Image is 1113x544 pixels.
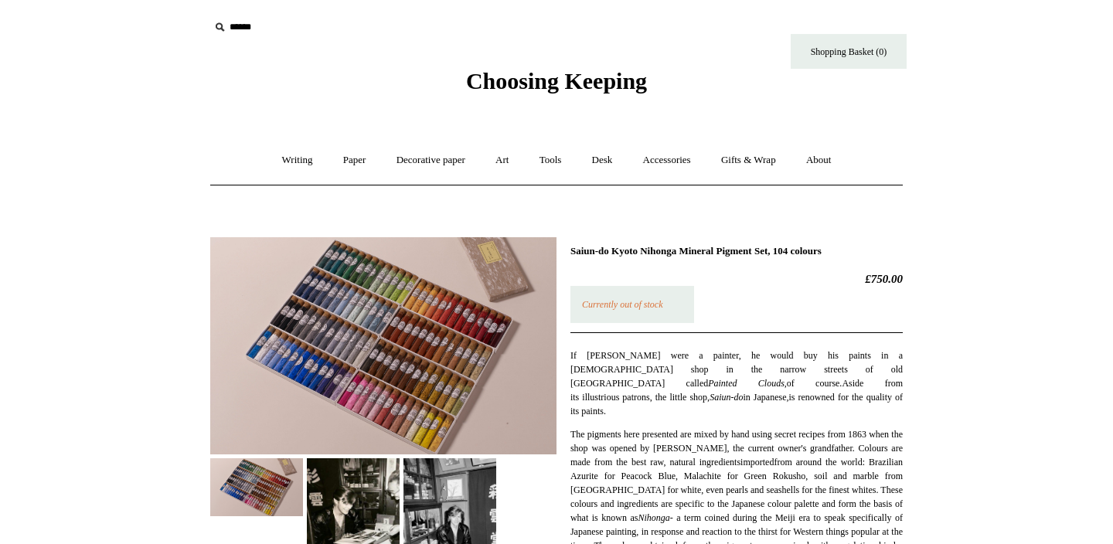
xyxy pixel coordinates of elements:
a: Paper [329,140,380,181]
a: Choosing Keeping [466,80,647,91]
a: Decorative paper [383,140,479,181]
span: Choosing Keeping [466,68,647,93]
a: Shopping Basket (0) [791,34,907,69]
p: If [PERSON_NAME] were a painter, he would buy his paints in a [DEMOGRAPHIC_DATA] shop in the narr... [570,348,903,418]
a: Tools [526,140,576,181]
em: . [839,378,842,389]
em: , [787,392,789,403]
a: Writing [268,140,327,181]
a: Gifts & Wrap [707,140,790,181]
span: in Japanese [743,392,786,403]
a: Accessories [629,140,705,181]
a: Desk [578,140,627,181]
img: Saiun-do Kyoto Nihonga Mineral Pigment Set, 104 colours [210,237,556,454]
h1: Saiun-do Kyoto Nihonga Mineral Pigment Set, 104 colours [570,245,903,257]
em: Saiun-do [710,392,743,403]
a: About [792,140,846,181]
h2: £750.00 [570,272,903,286]
em: Nihonga [638,512,669,523]
a: Art [482,140,522,181]
span: imported [740,457,774,467]
em: Painted Clouds, [708,378,787,389]
img: Saiun-do Kyoto Nihonga Mineral Pigment Set, 104 colours [210,458,303,516]
em: Currently out of stock [582,299,663,310]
